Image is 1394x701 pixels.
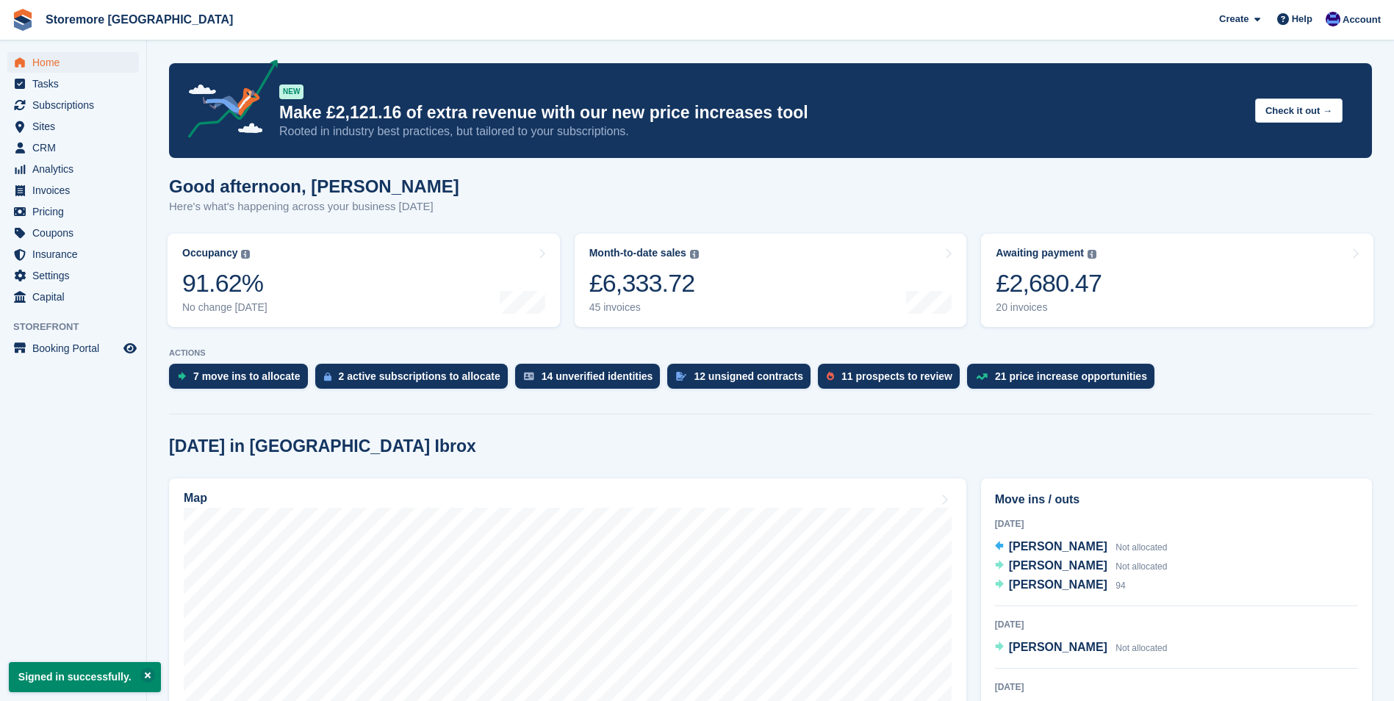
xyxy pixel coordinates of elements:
span: Not allocated [1115,643,1167,653]
a: menu [7,116,139,137]
h2: Move ins / outs [995,491,1358,508]
button: Check it out → [1255,98,1343,123]
span: Help [1292,12,1312,26]
span: [PERSON_NAME] [1009,540,1107,553]
a: menu [7,73,139,94]
span: Subscriptions [32,95,121,115]
span: CRM [32,137,121,158]
span: Pricing [32,201,121,222]
a: menu [7,52,139,73]
a: Occupancy 91.62% No change [DATE] [168,234,560,327]
span: [PERSON_NAME] [1009,578,1107,591]
div: NEW [279,85,303,99]
div: £2,680.47 [996,268,1102,298]
p: Here's what's happening across your business [DATE] [169,198,459,215]
div: Month-to-date sales [589,247,686,259]
span: Not allocated [1115,561,1167,572]
span: Coupons [32,223,121,243]
span: Analytics [32,159,121,179]
a: 7 move ins to allocate [169,364,315,396]
div: 91.62% [182,268,267,298]
a: Awaiting payment £2,680.47 20 invoices [981,234,1373,327]
span: Invoices [32,180,121,201]
span: Sites [32,116,121,137]
div: 45 invoices [589,301,699,314]
a: Month-to-date sales £6,333.72 45 invoices [575,234,967,327]
img: icon-info-grey-7440780725fd019a000dd9b08b2336e03edf1995a4989e88bcd33f0948082b44.svg [241,250,250,259]
img: price_increase_opportunities-93ffe204e8149a01c8c9dc8f82e8f89637d9d84a8eef4429ea346261dce0b2c0.svg [976,373,988,380]
span: Booking Portal [32,338,121,359]
a: Preview store [121,339,139,357]
h2: [DATE] in [GEOGRAPHIC_DATA] Ibrox [169,436,476,456]
div: 20 invoices [996,301,1102,314]
a: [PERSON_NAME] Not allocated [995,538,1168,557]
p: ACTIONS [169,348,1372,358]
div: [DATE] [995,618,1358,631]
span: Account [1343,12,1381,27]
div: 2 active subscriptions to allocate [339,370,500,382]
span: Home [32,52,121,73]
a: menu [7,95,139,115]
img: icon-info-grey-7440780725fd019a000dd9b08b2336e03edf1995a4989e88bcd33f0948082b44.svg [1088,250,1096,259]
p: Rooted in industry best practices, but tailored to your subscriptions. [279,123,1243,140]
a: [PERSON_NAME] Not allocated [995,557,1168,576]
img: stora-icon-8386f47178a22dfd0bd8f6a31ec36ba5ce8667c1dd55bd0f319d3a0aa187defe.svg [12,9,34,31]
p: Signed in successfully. [9,662,161,692]
a: 14 unverified identities [515,364,668,396]
a: menu [7,338,139,359]
img: Angela [1326,12,1340,26]
div: [DATE] [995,517,1358,531]
a: menu [7,180,139,201]
h2: Map [184,492,207,505]
div: No change [DATE] [182,301,267,314]
a: [PERSON_NAME] 94 [995,576,1126,595]
a: menu [7,244,139,265]
a: 11 prospects to review [818,364,967,396]
span: Capital [32,287,121,307]
a: menu [7,287,139,307]
div: 11 prospects to review [841,370,952,382]
span: Storefront [13,320,146,334]
span: [PERSON_NAME] [1009,641,1107,653]
div: [DATE] [995,680,1358,694]
img: verify_identity-adf6edd0f0f0b5bbfe63781bf79b02c33cf7c696d77639b501bdc392416b5a36.svg [524,372,534,381]
div: Awaiting payment [996,247,1084,259]
img: move_ins_to_allocate_icon-fdf77a2bb77ea45bf5b3d319d69a93e2d87916cf1d5bf7949dd705db3b84f3ca.svg [178,372,186,381]
div: 14 unverified identities [542,370,653,382]
a: menu [7,137,139,158]
div: 7 move ins to allocate [193,370,301,382]
h1: Good afternoon, [PERSON_NAME] [169,176,459,196]
a: Storemore [GEOGRAPHIC_DATA] [40,7,239,32]
a: menu [7,223,139,243]
img: icon-info-grey-7440780725fd019a000dd9b08b2336e03edf1995a4989e88bcd33f0948082b44.svg [690,250,699,259]
div: 21 price increase opportunities [995,370,1147,382]
div: Occupancy [182,247,237,259]
img: contract_signature_icon-13c848040528278c33f63329250d36e43548de30e8caae1d1a13099fd9432cc5.svg [676,372,686,381]
a: 2 active subscriptions to allocate [315,364,515,396]
img: price-adjustments-announcement-icon-8257ccfd72463d97f412b2fc003d46551f7dbcb40ab6d574587a9cd5c0d94... [176,60,279,143]
span: Settings [32,265,121,286]
span: [PERSON_NAME] [1009,559,1107,572]
span: Not allocated [1115,542,1167,553]
span: Insurance [32,244,121,265]
div: £6,333.72 [589,268,699,298]
img: active_subscription_to_allocate_icon-d502201f5373d7db506a760aba3b589e785aa758c864c3986d89f69b8ff3... [324,372,331,381]
a: 12 unsigned contracts [667,364,818,396]
a: [PERSON_NAME] Not allocated [995,639,1168,658]
p: Make £2,121.16 of extra revenue with our new price increases tool [279,102,1243,123]
span: Tasks [32,73,121,94]
a: menu [7,265,139,286]
span: 94 [1115,580,1125,591]
a: menu [7,159,139,179]
a: 21 price increase opportunities [967,364,1162,396]
div: 12 unsigned contracts [694,370,803,382]
span: Create [1219,12,1249,26]
img: prospect-51fa495bee0391a8d652442698ab0144808aea92771e9ea1ae160a38d050c398.svg [827,372,834,381]
a: menu [7,201,139,222]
